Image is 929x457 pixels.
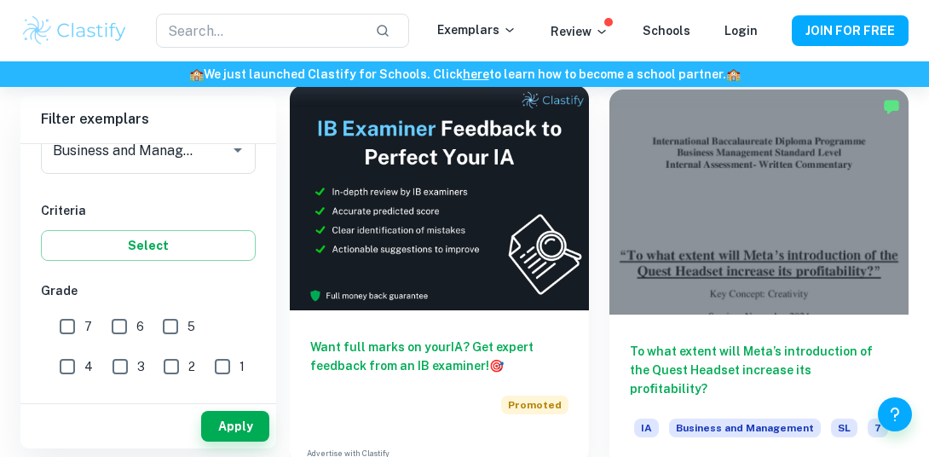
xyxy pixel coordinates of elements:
p: Exemplars [437,20,516,39]
h6: Grade [41,281,256,300]
h6: Want full marks on your IA ? Get expert feedback from an IB examiner! [310,338,568,375]
span: 2 [188,357,195,376]
h6: We just launched Clastify for Schools. Click to learn how to become a school partner. [3,65,926,84]
button: Help and Feedback [878,397,912,431]
button: Open [226,138,250,162]
h6: Criteria [41,201,256,220]
button: Apply [201,411,269,442]
h6: To what extent will Meta’s introduction of the Quest Headset increase its profitability? [630,342,888,398]
img: Marked [883,98,900,115]
input: Search... [156,14,361,48]
a: Login [724,24,758,38]
span: 🏫 [726,67,741,81]
span: 7 [868,419,888,437]
span: 3 [137,357,145,376]
span: Business and Management [669,419,821,437]
p: Review [551,22,609,41]
span: 7 [84,317,92,336]
h6: Filter exemplars [20,95,276,143]
span: IA [634,419,659,437]
span: 6 [136,317,144,336]
span: 🏫 [189,67,204,81]
span: SL [831,419,857,437]
span: Promoted [501,396,568,414]
span: 🎯 [489,359,504,373]
button: JOIN FOR FREE [792,15,909,46]
img: Thumbnail [290,85,589,309]
span: 1 [239,357,245,376]
button: Select [41,230,256,261]
span: 5 [188,317,195,336]
span: 4 [84,357,93,376]
img: Clastify logo [20,14,129,48]
a: here [463,67,489,81]
a: Schools [643,24,690,38]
